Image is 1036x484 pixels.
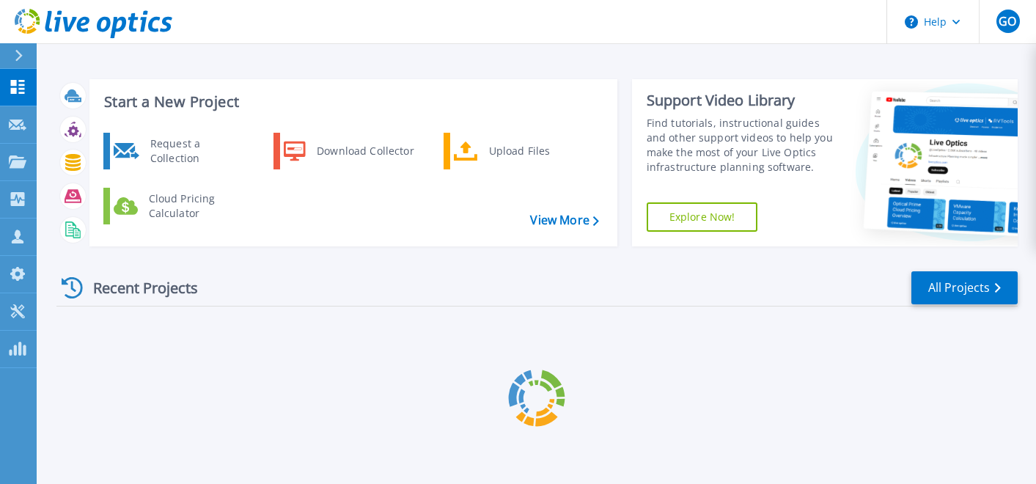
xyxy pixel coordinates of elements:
div: Find tutorials, instructional guides and other support videos to help you make the most of your L... [647,116,840,175]
div: Upload Files [482,136,590,166]
div: Support Video Library [647,91,840,110]
div: Cloud Pricing Calculator [142,191,250,221]
h3: Start a New Project [104,94,598,110]
a: Explore Now! [647,202,758,232]
div: Request a Collection [143,136,250,166]
a: Upload Files [444,133,594,169]
a: Cloud Pricing Calculator [103,188,254,224]
a: Request a Collection [103,133,254,169]
span: GO [999,15,1016,27]
a: View More [530,213,598,227]
a: All Projects [911,271,1018,304]
a: Download Collector [273,133,424,169]
div: Download Collector [309,136,420,166]
div: Recent Projects [56,270,218,306]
